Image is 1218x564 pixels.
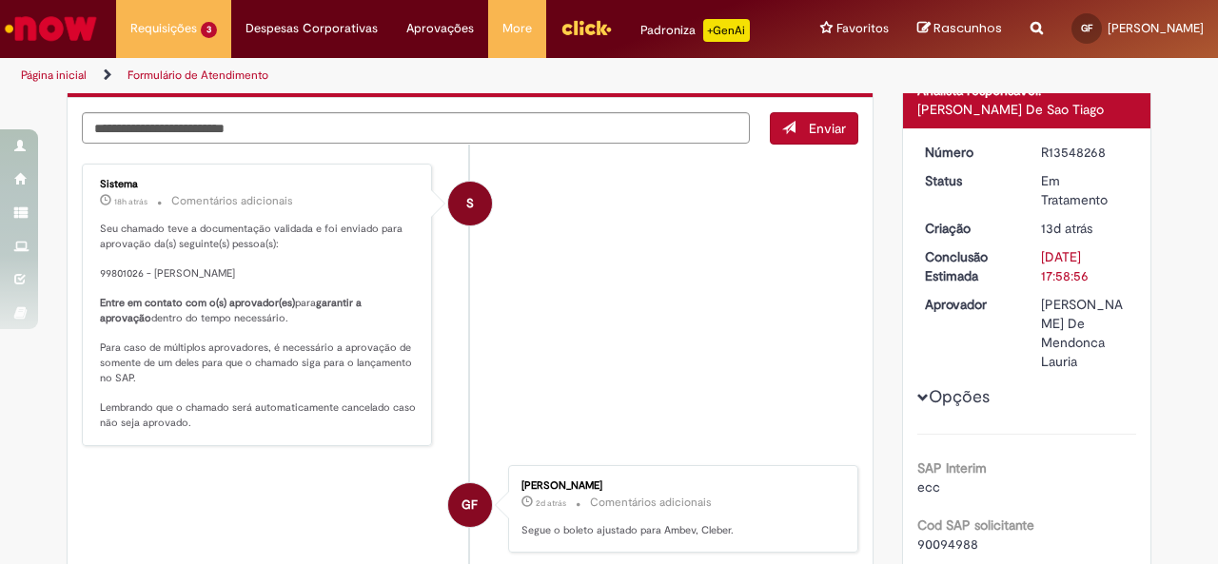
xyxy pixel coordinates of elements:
[21,68,87,83] a: Página inicial
[100,222,417,431] p: Seu chamado teve a documentação validada e foi enviado para aprovação da(s) seguinte(s) pessoa(s)...
[536,497,566,509] span: 2d atrás
[703,19,750,42] p: +GenAi
[911,171,1028,190] dt: Status
[1041,219,1130,238] div: 18/09/2025 16:34:00
[917,535,978,553] span: 90094988
[536,497,566,509] time: 29/09/2025 17:56:24
[1041,143,1130,162] div: R13548268
[82,112,750,144] textarea: Digite sua mensagem aqui...
[1041,247,1130,285] div: [DATE] 17:58:56
[462,482,478,528] span: GF
[466,181,474,226] span: S
[171,193,293,209] small: Comentários adicionais
[201,22,217,38] span: 3
[521,523,838,538] p: Segue o boleto ajustado para Ambev, Cleber.
[100,296,364,325] b: garantir a aprovação
[911,143,1028,162] dt: Número
[1041,295,1130,371] div: [PERSON_NAME] De Mendonca Lauria
[1041,220,1092,237] span: 13d atrás
[560,13,612,42] img: click_logo_yellow_360x200.png
[521,480,838,492] div: [PERSON_NAME]
[1041,220,1092,237] time: 18/09/2025 16:34:00
[100,296,295,310] b: Entre em contato com o(s) aprovador(es)
[448,483,492,527] div: Gabriel Ribeiro Freire
[128,68,268,83] a: Formulário de Atendimento
[2,10,100,48] img: ServiceNow
[917,100,1137,119] div: [PERSON_NAME] De Sao Tiago
[911,295,1028,314] dt: Aprovador
[100,179,417,190] div: Sistema
[917,516,1034,534] b: Cod SAP solicitante
[917,459,987,476] b: SAP Interim
[917,478,940,496] span: ecc
[911,219,1028,238] dt: Criação
[1108,20,1204,36] span: [PERSON_NAME]
[502,19,532,38] span: More
[917,20,1002,38] a: Rascunhos
[933,19,1002,37] span: Rascunhos
[911,247,1028,285] dt: Conclusão Estimada
[1081,22,1092,34] span: GF
[406,19,474,38] span: Aprovações
[114,196,147,207] span: 18h atrás
[1041,171,1130,209] div: Em Tratamento
[448,182,492,225] div: System
[590,495,712,511] small: Comentários adicionais
[14,58,797,93] ul: Trilhas de página
[770,112,858,145] button: Enviar
[809,120,846,137] span: Enviar
[130,19,197,38] span: Requisições
[246,19,378,38] span: Despesas Corporativas
[114,196,147,207] time: 30/09/2025 20:25:43
[640,19,750,42] div: Padroniza
[836,19,889,38] span: Favoritos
